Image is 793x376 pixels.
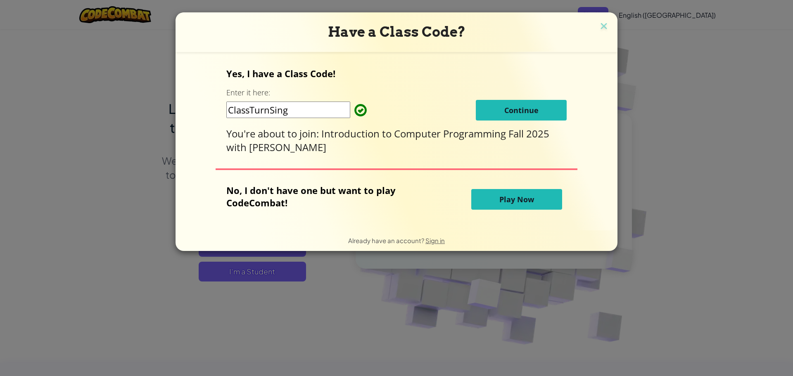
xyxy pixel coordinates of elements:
[348,236,425,244] span: Already have an account?
[504,105,539,115] span: Continue
[425,236,445,244] a: Sign in
[321,127,549,140] span: Introduction to Computer Programming Fall 2025
[226,87,270,98] label: Enter it here:
[226,127,321,140] span: You're about to join:
[476,100,567,121] button: Continue
[499,194,534,204] span: Play Now
[226,140,249,154] span: with
[226,67,567,80] p: Yes, I have a Class Code!
[328,24,465,40] span: Have a Class Code?
[226,184,426,209] p: No, I don't have one but want to play CodeCombat!
[471,189,562,210] button: Play Now
[598,21,609,33] img: close icon
[249,140,326,154] span: [PERSON_NAME]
